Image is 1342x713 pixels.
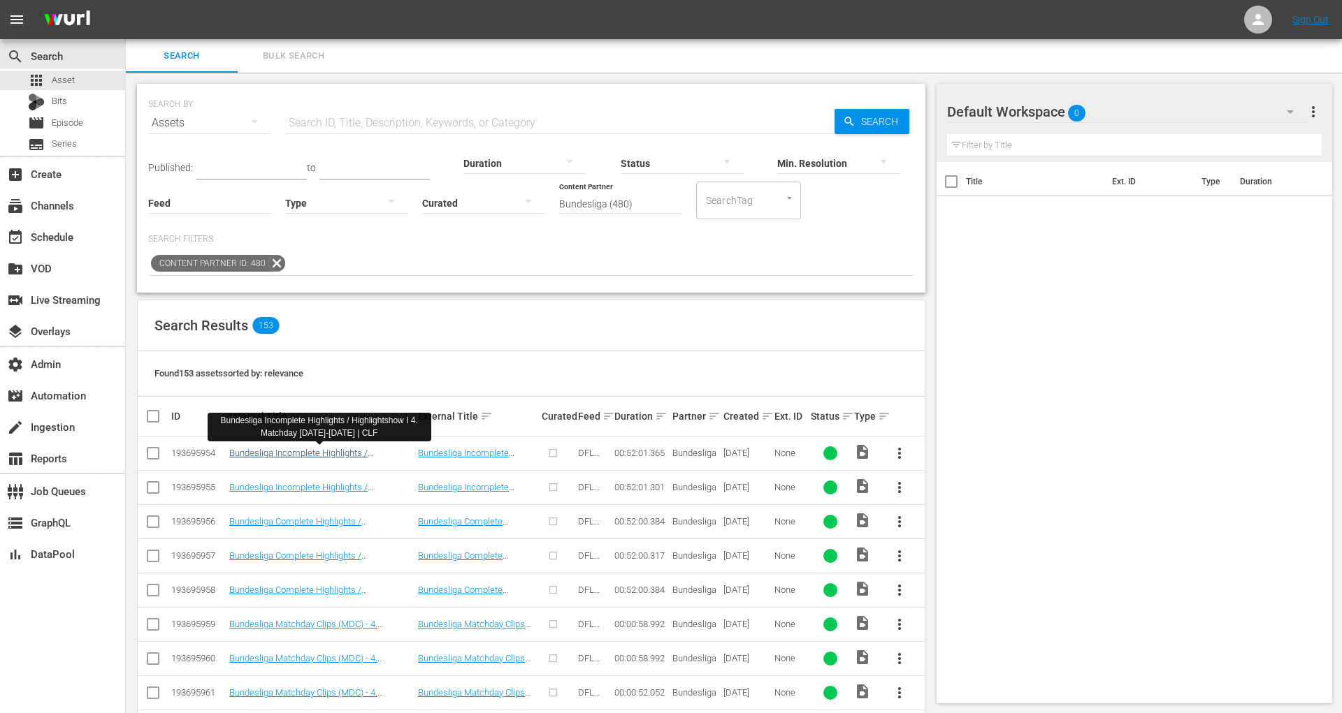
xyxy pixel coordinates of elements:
[672,482,716,492] span: Bundesliga
[655,410,668,422] span: sort
[883,505,916,538] button: more_vert
[891,445,908,462] span: more_vert
[723,408,770,425] div: Created
[229,550,403,582] a: Bundesliga Complete Highlights / Highlightshow II 4. Matchday [DATE]-[DATE] | CLF
[229,619,407,650] a: Bundesliga Matchday Clips (MDC) - 4. Matchday [DATE]-[DATE] - Top 5 Goals (T5G) | 16x9 | mp4 | ENG
[672,550,716,561] span: Bundesliga
[1292,14,1329,25] a: Sign Out
[171,619,225,629] div: 193695959
[418,516,528,558] a: Bundesliga Complete Highlights / Highlightshow II 4. Matchday [DATE]-[DATE] | CLF (v2)
[614,482,668,492] div: 00:52:01.301
[171,687,225,698] div: 193695961
[229,482,401,513] a: Bundesliga Incomplete Highlights / Highlightshow I 4. Matchday [DATE]-[DATE] | PGM
[672,408,719,425] div: Partner
[854,512,871,529] span: Video
[614,687,668,698] div: 00:00:52.052
[1104,162,1193,201] th: Ext. ID
[418,585,528,626] a: Bundesliga Complete Highlights / Highlightshow II 4. Matchday [DATE]-[DATE] | PGM
[8,11,25,28] span: menu
[171,448,225,458] div: 193695954
[213,415,426,439] div: Bundesliga Incomplete Highlights / Highlightshow I 4. Matchday [DATE]-[DATE] | CLF
[614,448,668,458] div: 00:52:01.365
[229,448,401,479] a: Bundesliga Incomplete Highlights / Highlightshow I 4. Matchday [DATE]-[DATE] | CLF
[842,410,854,422] span: sort
[28,136,45,153] span: Series
[418,408,537,425] div: External Title
[154,368,303,378] span: Found 153 assets sorted by: relevance
[723,585,770,595] div: [DATE]
[154,317,248,334] span: Search Results
[134,48,229,64] span: Search
[229,516,403,547] a: Bundesliga Complete Highlights / Highlightshow II 4. Matchday [DATE]-[DATE] | CLF (v2)
[891,616,908,633] span: more_vert
[883,573,916,607] button: more_vert
[7,323,24,340] span: Overlays
[723,550,770,561] div: [DATE]
[614,619,668,629] div: 00:00:58.992
[603,410,615,422] span: sort
[883,539,916,573] button: more_vert
[578,408,610,425] div: Feed
[7,483,24,500] span: Job Queues
[891,547,908,564] span: more_vert
[28,72,45,89] span: Asset
[7,356,24,373] span: Admin
[52,73,75,87] span: Asset
[229,585,403,616] a: Bundesliga Complete Highlights / Highlightshow II 4. Matchday [DATE]-[DATE] | PGM
[672,653,716,663] span: Bundesliga
[854,443,871,460] span: Video
[614,550,668,561] div: 00:52:00.317
[774,619,807,629] div: None
[854,649,871,666] span: Video
[7,388,24,404] span: Automation
[614,516,668,527] div: 00:52:00.384
[774,585,807,595] div: None
[52,137,77,151] span: Series
[854,478,871,494] span: Video
[891,582,908,598] span: more_vert
[672,687,716,698] span: Bundesliga
[774,516,807,527] div: None
[891,684,908,701] span: more_vert
[1305,95,1322,128] button: more_vert
[246,48,341,64] span: Bulk Search
[480,410,493,422] span: sort
[883,608,916,641] button: more_vert
[52,116,83,130] span: Episode
[774,482,807,492] div: None
[1068,98,1085,128] span: 0
[171,653,225,663] div: 193695960
[171,516,225,527] div: 193695956
[708,410,721,422] span: sort
[723,687,770,698] div: [DATE]
[723,516,770,527] div: [DATE]
[7,515,24,531] span: GraphQL
[883,436,916,470] button: more_vert
[672,619,716,629] span: Bundesliga
[723,619,770,629] div: [DATE]
[614,653,668,663] div: 00:00:58.992
[578,653,609,684] span: DFL Product Feed
[7,546,24,563] span: DataPool
[52,94,67,108] span: Bits
[856,109,909,134] span: Search
[614,585,668,595] div: 00:52:00.384
[7,229,24,246] span: Schedule
[891,513,908,530] span: more_vert
[878,410,890,422] span: sort
[761,410,774,422] span: sort
[883,471,916,504] button: more_vert
[966,162,1104,201] th: Title
[783,191,796,205] button: Open
[854,546,871,563] span: Video
[28,115,45,131] span: Episode
[7,260,24,277] span: VOD
[672,585,716,595] span: Bundesliga
[171,482,225,492] div: 193695955
[891,479,908,496] span: more_vert
[7,292,24,309] span: Live Streaming
[148,233,914,245] p: Search Filters:
[854,683,871,700] span: Video
[854,408,879,425] div: Type
[811,408,850,425] div: Status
